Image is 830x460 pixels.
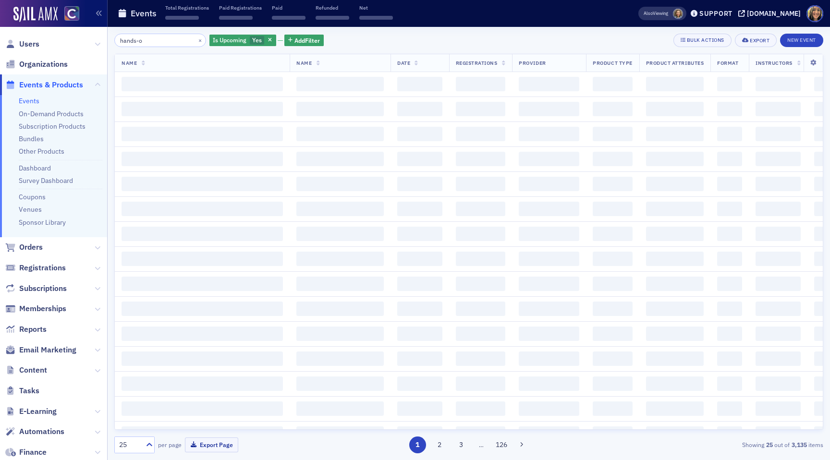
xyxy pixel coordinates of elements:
span: ‌ [122,202,283,216]
span: ‌ [646,252,704,266]
span: Yes [252,36,262,44]
span: ‌ [519,252,579,266]
button: Bulk Actions [673,34,732,47]
span: ‌ [397,252,442,266]
span: Is Upcoming [213,36,246,44]
span: ‌ [519,102,579,116]
span: … [475,440,488,449]
span: ‌ [756,252,801,266]
div: Also [644,10,653,16]
span: ‌ [296,227,384,241]
div: Export [750,38,769,43]
h1: Events [131,8,157,19]
span: Finance [19,447,47,458]
span: ‌ [717,401,742,416]
span: ‌ [397,302,442,316]
span: Content [19,365,47,375]
span: ‌ [593,401,632,416]
span: ‌ [296,401,384,416]
p: Net [359,4,393,11]
span: ‌ [717,426,742,441]
span: ‌ [122,177,283,191]
img: SailAMX [64,6,79,21]
span: ‌ [296,152,384,166]
span: ‌ [456,177,506,191]
span: ‌ [296,127,384,141]
button: × [196,36,205,44]
span: Product Attributes [646,60,704,66]
img: SailAMX [13,7,58,22]
span: Users [19,39,39,49]
span: ‌ [397,152,442,166]
button: 2 [431,436,448,453]
span: ‌ [519,127,579,141]
span: Instructors [756,60,793,66]
span: ‌ [296,77,384,91]
span: ‌ [296,277,384,291]
span: ‌ [646,152,704,166]
span: Name [296,60,312,66]
span: ‌ [646,202,704,216]
span: ‌ [296,302,384,316]
span: ‌ [593,102,632,116]
span: ‌ [456,327,506,341]
span: ‌ [122,327,283,341]
div: Support [699,9,732,18]
span: ‌ [519,77,579,91]
span: Registrations [456,60,498,66]
a: Reports [5,324,47,335]
span: Viewing [644,10,668,17]
span: ‌ [756,202,801,216]
span: ‌ [456,401,506,416]
a: Registrations [5,263,66,273]
span: ‌ [122,351,283,366]
span: ‌ [397,127,442,141]
span: ‌ [122,401,283,416]
a: Sponsor Library [19,218,66,227]
span: Events & Products [19,80,83,90]
span: ‌ [717,77,742,91]
div: 25 [119,440,140,450]
button: Export [735,34,777,47]
span: Profile [806,5,823,22]
span: ‌ [519,277,579,291]
span: ‌ [593,127,632,141]
span: ‌ [519,351,579,366]
span: ‌ [717,252,742,266]
span: ‌ [646,102,704,116]
span: ‌ [296,376,384,391]
a: Events [19,97,39,105]
span: ‌ [165,16,199,20]
span: ‌ [456,202,506,216]
span: ‌ [593,77,632,91]
a: Subscription Products [19,122,85,131]
span: ‌ [646,277,704,291]
a: Automations [5,426,64,437]
span: ‌ [593,277,632,291]
span: ‌ [296,177,384,191]
span: Automations [19,426,64,437]
span: ‌ [397,277,442,291]
span: ‌ [397,426,442,441]
span: Organizations [19,59,68,70]
span: Format [717,60,738,66]
input: Search… [114,34,206,47]
span: Name [122,60,137,66]
span: ‌ [296,252,384,266]
span: ‌ [397,177,442,191]
span: ‌ [456,302,506,316]
span: ‌ [646,77,704,91]
span: ‌ [519,152,579,166]
a: On-Demand Products [19,109,84,118]
span: ‌ [397,227,442,241]
span: ‌ [122,277,283,291]
a: Venues [19,205,42,214]
span: ‌ [296,202,384,216]
span: ‌ [756,327,801,341]
span: ‌ [397,77,442,91]
span: ‌ [717,227,742,241]
span: ‌ [593,202,632,216]
span: ‌ [456,426,506,441]
span: ‌ [359,16,393,20]
span: ‌ [296,426,384,441]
